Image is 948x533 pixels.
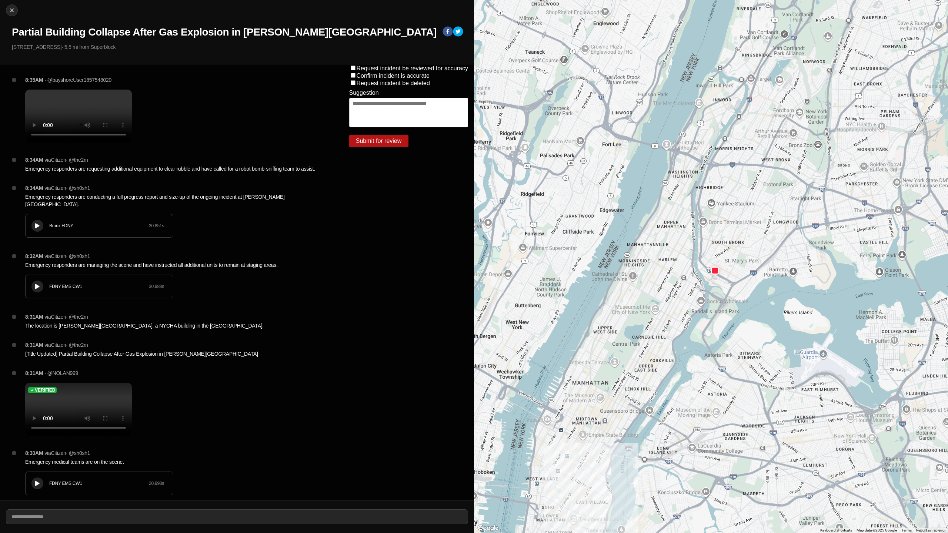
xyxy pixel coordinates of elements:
[44,156,88,164] p: via Citizen · @ the2m
[44,341,88,349] p: via Citizen · @ the2m
[30,388,35,393] img: check
[149,480,164,486] div: 20.998 s
[25,369,43,377] p: 8:31AM
[44,76,111,84] p: · @bayshoreUser1857548020
[25,252,43,260] p: 8:32AM
[44,369,78,377] p: · @NOLAN999
[453,26,463,38] button: twitter
[349,135,408,147] button: Submit for review
[901,528,912,532] a: Terms (opens in new tab)
[25,313,43,321] p: 8:31AM
[12,26,437,39] h1: Partial Building Collapse After Gas Explosion in [PERSON_NAME][GEOGRAPHIC_DATA]
[25,341,43,349] p: 8:31AM
[476,523,500,533] img: Google
[25,184,43,192] p: 8:34AM
[44,449,90,457] p: via Citizen · @ sh0sh1
[357,65,468,71] label: Request incident be reviewed for accuracy
[49,480,149,486] div: FDNY EMS CW1
[35,387,55,393] h5: Verified
[916,528,946,532] a: Report a map error
[857,528,897,532] span: Map data ©2025 Google
[44,252,90,260] p: via Citizen · @ sh0sh1
[25,156,43,164] p: 8:34AM
[25,165,320,172] p: Emergency responders are requesting additional equipment to clear rubble and have called for a ro...
[476,523,500,533] a: Open this area in Google Maps (opens a new window)
[49,223,149,229] div: Bronx FDNY
[25,76,43,84] p: 8:35AM
[12,43,468,51] p: [STREET_ADDRESS] · 5.5 mi from Superblock
[6,4,18,16] button: cancel
[25,261,320,269] p: Emergency responders are managing the scene and have instructed all additional units to remain at...
[49,284,149,289] div: FDNY EMS CW1
[820,528,852,533] button: Keyboard shortcuts
[25,322,320,329] p: The location is [PERSON_NAME][GEOGRAPHIC_DATA], a NYCHA building in the [GEOGRAPHIC_DATA].
[44,313,88,321] p: via Citizen · @ the2m
[25,458,320,466] p: Emergency medical teams are on the scene.
[349,90,379,96] label: Suggestion
[8,7,16,14] img: cancel
[149,284,164,289] div: 30.988 s
[25,449,43,457] p: 8:30AM
[149,223,164,229] div: 30.851 s
[357,73,430,79] label: Confirm incident is accurate
[443,26,453,38] button: facebook
[44,184,90,192] p: via Citizen · @ sh0sh1
[357,80,430,86] label: Request incident be deleted
[25,350,320,358] p: [Title Updated] Partial Building Collapse After Gas Explosion in [PERSON_NAME][GEOGRAPHIC_DATA]
[25,193,320,208] p: Emergency responders are conducting a full progress report and size-up of the ongoing incident at...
